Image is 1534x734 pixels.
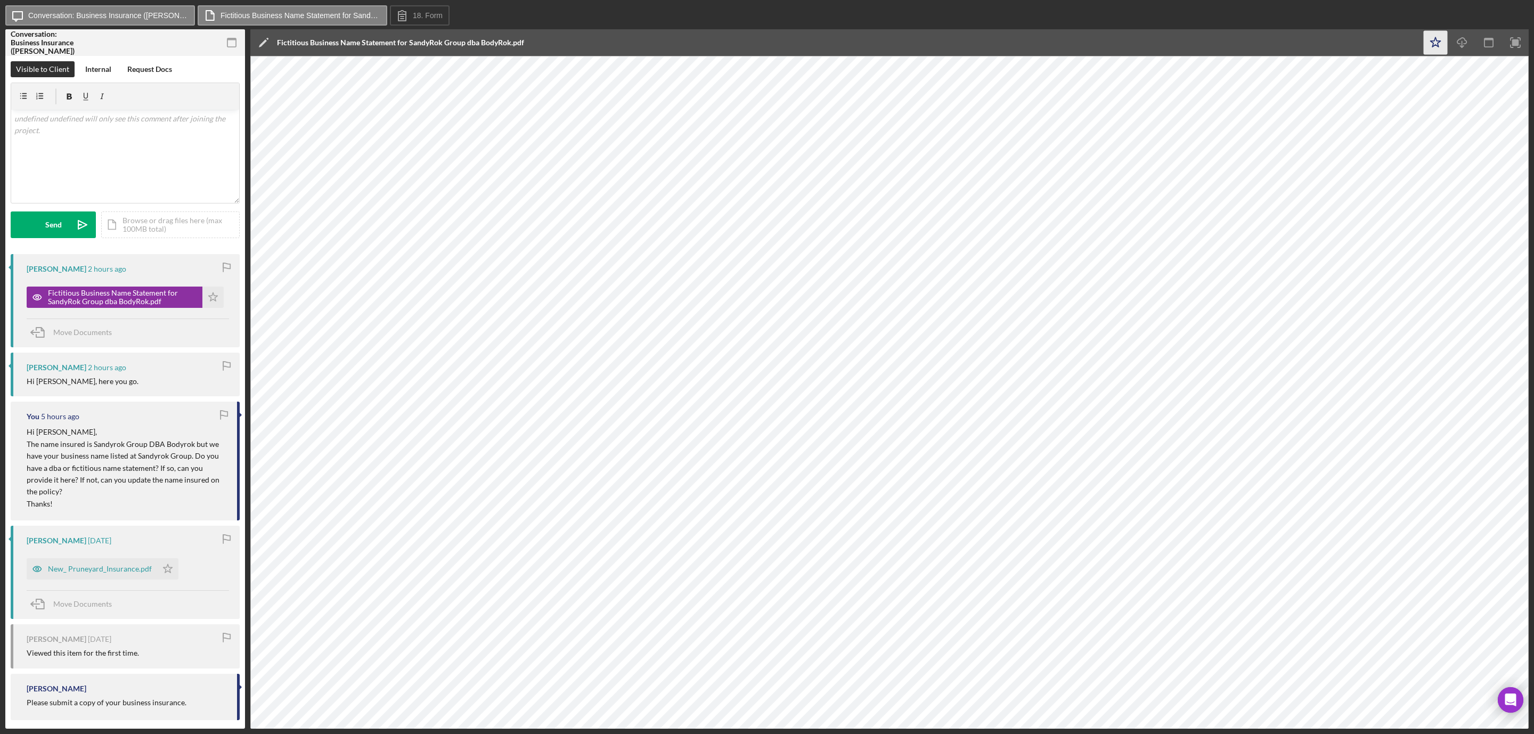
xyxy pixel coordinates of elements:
button: 18. Form [390,5,450,26]
div: [PERSON_NAME] [27,536,86,545]
time: 2025-08-05 03:48 [88,536,111,545]
button: Conversation: Business Insurance ([PERSON_NAME]) [5,5,195,26]
label: 18. Form [413,11,443,20]
div: Visible to Client [16,61,69,77]
time: 2025-08-13 18:03 [41,412,79,421]
div: You [27,412,39,421]
div: New_ Pruneyard_Insurance.pdf [48,565,152,573]
p: The name insured is Sandyrok Group DBA Bodyrok but we have your business name listed at Sandyrok ... [27,438,226,498]
div: Fictitious Business Name Statement for SandyRok Group dba BodyRok.pdf [48,289,197,306]
time: 2025-07-09 22:43 [88,635,111,643]
span: Move Documents [53,599,112,608]
button: Fictitious Business Name Statement for SandyRok Group dba BodyRok.pdf [27,287,224,308]
div: Send [45,211,62,238]
label: Conversation: Business Insurance ([PERSON_NAME]) [28,11,188,20]
div: Hi [PERSON_NAME], here you go. [27,377,138,386]
button: Visible to Client [11,61,75,77]
p: Hi [PERSON_NAME], [27,426,226,438]
p: Thanks! [27,498,226,510]
div: [PERSON_NAME] [27,363,86,372]
time: 2025-08-13 20:39 [88,265,126,273]
button: Move Documents [27,319,123,346]
label: Fictitious Business Name Statement for SandyRok Group dba BodyRok.pdf [221,11,380,20]
button: New_ Pruneyard_Insurance.pdf [27,558,178,580]
div: [PERSON_NAME] [27,684,86,693]
button: Internal [80,61,117,77]
div: Internal [85,61,111,77]
div: Open Intercom Messenger [1498,687,1523,713]
div: [PERSON_NAME] [27,635,86,643]
span: Move Documents [53,328,112,337]
div: Fictitious Business Name Statement for SandyRok Group dba BodyRok.pdf [277,38,524,47]
div: [PERSON_NAME] [27,265,86,273]
div: Request Docs [127,61,172,77]
div: Please submit a copy of your business insurance. [27,698,186,707]
div: Conversation: Business Insurance ([PERSON_NAME]) [11,30,85,55]
time: 2025-08-13 20:39 [88,363,126,372]
button: Request Docs [122,61,177,77]
button: Send [11,211,96,238]
button: Fictitious Business Name Statement for SandyRok Group dba BodyRok.pdf [198,5,387,26]
div: Viewed this item for the first time. [27,649,139,657]
button: Move Documents [27,591,123,617]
